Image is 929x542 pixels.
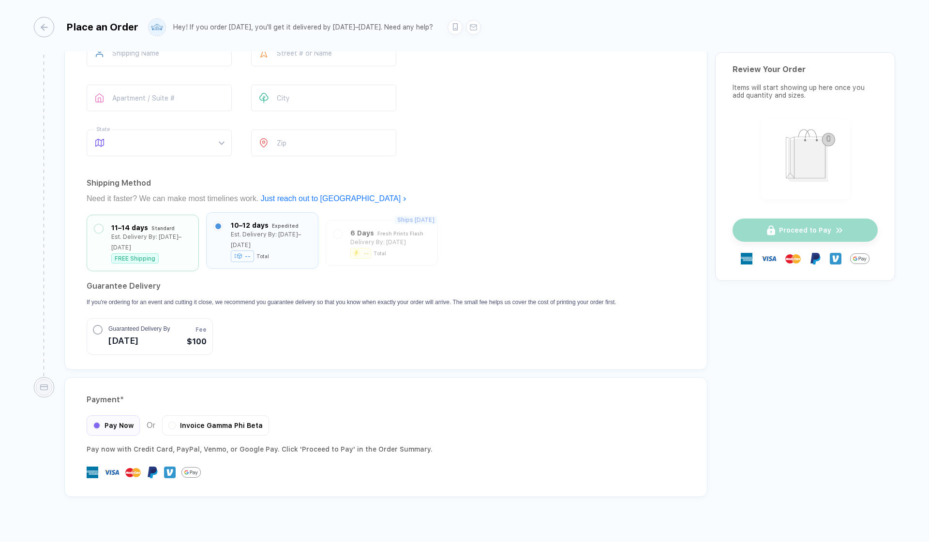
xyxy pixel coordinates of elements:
div: Est. Delivery By: [DATE]–[DATE] [111,232,191,253]
img: master-card [125,465,141,480]
span: Fee [195,325,207,334]
img: express [741,253,752,264]
a: Just reach out to [GEOGRAPHIC_DATA] [261,194,407,203]
button: Guaranteed Delivery By[DATE]Fee$100 [87,318,213,355]
div: Est. Delivery By: [DATE]–[DATE] [231,229,311,250]
div: Need it faster? We can make most timelines work. [87,191,685,206]
span: Pay Now [105,422,134,429]
div: Payment [87,392,685,408]
div: Standard [151,223,175,234]
div: FREE Shipping [111,253,159,264]
div: Pay Now [87,415,140,436]
img: Venmo [164,467,176,478]
div: Pay now with Credit Card, PayPal , Venmo , or Google Pay. Click 'Proceed to Pay' in the Order Sum... [87,443,685,455]
div: Expedited [272,220,299,231]
img: Venmo [830,253,841,264]
span: Guaranteed Delivery By [108,324,170,333]
span: Invoice Gamma Phi Beta [180,422,263,429]
div: 10–12 days ExpeditedEst. Delivery By: [DATE]–[DATE]--Total [214,220,311,261]
img: master-card [785,251,801,266]
div: -- [231,250,254,262]
p: If you're ordering for an event and cutting it close, we recommend you guarantee delivery so that... [87,298,616,307]
img: express [87,467,98,478]
div: Or [87,415,269,436]
img: user profile [149,19,165,36]
div: Total [256,253,269,259]
div: 11–14 days [111,222,148,233]
img: Paypal [809,253,821,264]
div: Invoice Gamma Phi Beta [162,415,269,436]
img: GPay [850,249,869,268]
span: [DATE] [108,333,170,349]
img: visa [761,251,777,266]
h2: Guarantee Delivery [87,278,616,294]
img: visa [104,465,120,480]
div: Hey! If you order [DATE], you'll get it delivered by [DATE]–[DATE]. Need any help? [173,23,433,31]
div: Shipping Method [87,176,685,191]
div: 10–12 days [231,220,269,231]
img: Paypal [147,467,158,478]
img: shopping_bag.png [765,123,845,193]
img: GPay [181,463,201,482]
div: 11–14 days StandardEst. Delivery By: [DATE]–[DATE]FREE Shipping [94,222,191,264]
div: Items will start showing up here once you add quantity and sizes. [733,84,878,99]
div: Review Your Order [733,65,878,74]
div: Place an Order [66,21,138,33]
span: $100 [187,336,207,348]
